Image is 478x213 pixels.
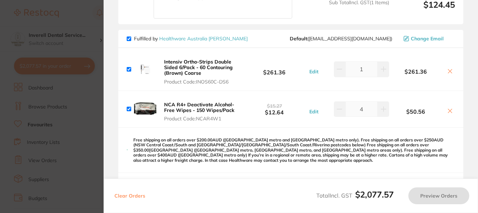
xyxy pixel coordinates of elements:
span: Product Code: INOS60C-DS6 [164,79,239,85]
button: Intensiv Ortho-Strips Double Sided 6/Pack - 60 Contouring (Brown) Coarse Product Code:INOS60C-DS6 [162,59,241,85]
button: Edit [307,108,321,115]
button: Change Email [401,35,455,42]
button: Preview Orders [408,187,469,204]
b: $261.36 [241,63,307,76]
span: Product Code: NCAR4W1 [164,116,239,121]
p: Fulfilled by [134,36,248,41]
span: $15.27 [267,103,282,109]
span: info@healthwareaustralia.com.au [290,36,392,41]
a: Healthware Australia [PERSON_NAME] [159,35,248,42]
button: Edit [307,68,321,75]
img: dTVjdGk4OQ [134,58,156,80]
b: $50.56 [389,108,442,115]
button: Clear Orders [112,187,147,204]
b: $12.64 [241,102,307,115]
b: NCA R4+ Deactivate Alcohol-Free Wipes - 150 Wipes/Pack [164,101,234,113]
img: M3gzZHJrNw [134,101,156,118]
span: Change Email [411,36,444,41]
button: NCA R4+ Deactivate Alcohol-Free Wipes - 150 Wipes/Pack Product Code:NCAR4W1 [162,101,241,122]
span: Total Incl. GST [316,192,394,199]
b: Default [290,35,307,42]
p: Free shipping on all orders over $200.00AUD ([GEOGRAPHIC_DATA] metro and [GEOGRAPHIC_DATA] metro ... [133,138,455,163]
b: $261.36 [389,68,442,75]
b: Intensiv Ortho-Strips Double Sided 6/Pack - 60 Contouring (Brown) Coarse [164,59,233,76]
b: $2,077.57 [355,189,394,200]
